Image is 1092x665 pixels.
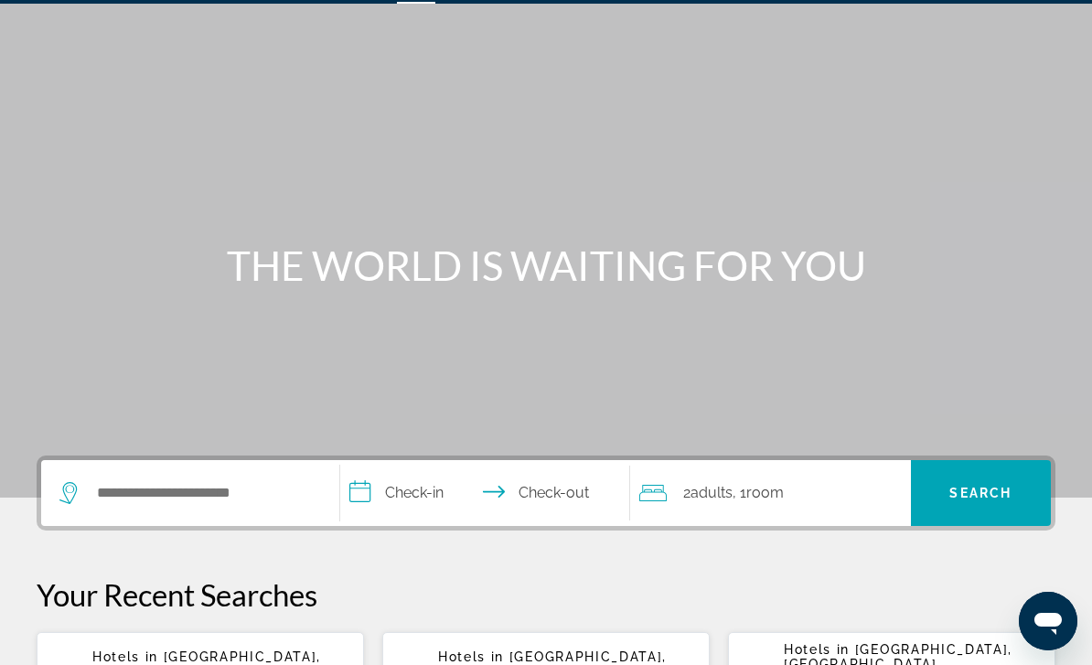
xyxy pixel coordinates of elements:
p: Your Recent Searches [37,576,1055,613]
span: Room [746,484,784,501]
span: Hotels in [438,649,504,664]
h1: THE WORLD IS WAITING FOR YOU [203,241,889,289]
iframe: Кнопка запуска окна обмена сообщениями [1019,592,1077,650]
span: , 1 [733,480,784,506]
button: Travelers: 2 adults, 0 children [630,460,911,526]
span: Hotels in [784,642,850,657]
div: Search widget [41,460,1051,526]
span: Hotels in [92,649,158,664]
button: Search [911,460,1051,526]
span: Adults [691,484,733,501]
span: Search [949,486,1012,500]
button: Check in and out dates [340,460,630,526]
span: 2 [683,480,733,506]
